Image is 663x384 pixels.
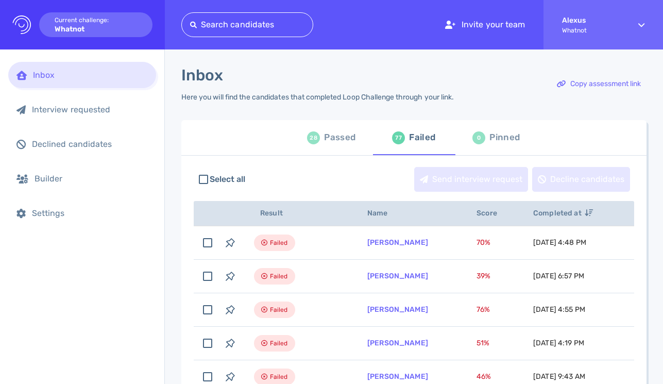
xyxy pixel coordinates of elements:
[270,371,288,383] span: Failed
[367,209,399,218] span: Name
[477,209,508,218] span: Score
[409,130,435,145] div: Failed
[367,339,428,347] a: [PERSON_NAME]
[532,167,630,192] button: Decline candidates
[270,337,288,349] span: Failed
[489,130,520,145] div: Pinned
[324,130,355,145] div: Passed
[270,270,288,282] span: Failed
[533,372,585,381] span: [DATE] 9:43 AM
[477,305,490,314] span: 76 %
[367,372,428,381] a: [PERSON_NAME]
[533,209,593,218] span: Completed at
[551,72,647,96] button: Copy assessment link
[533,339,584,347] span: [DATE] 4:19 PM
[533,238,586,247] span: [DATE] 4:48 PM
[242,201,355,226] th: Result
[414,167,528,192] button: Send interview request
[415,168,528,191] div: Send interview request
[367,238,428,247] a: [PERSON_NAME]
[477,272,490,280] span: 39 %
[35,174,148,183] div: Builder
[533,305,585,314] span: [DATE] 4:55 PM
[32,105,148,114] div: Interview requested
[181,93,454,102] div: Here you will find the candidates that completed Loop Challenge through your link.
[210,173,246,186] span: Select all
[533,168,630,191] div: Decline candidates
[392,131,405,144] div: 77
[552,72,646,96] div: Copy assessment link
[367,272,428,280] a: [PERSON_NAME]
[32,139,148,149] div: Declined candidates
[32,208,148,218] div: Settings
[477,238,490,247] span: 70 %
[270,304,288,316] span: Failed
[472,131,485,144] div: 0
[33,70,148,80] div: Inbox
[477,372,491,381] span: 46 %
[270,237,288,249] span: Failed
[367,305,428,314] a: [PERSON_NAME]
[562,16,620,25] strong: Alexus
[477,339,489,347] span: 51 %
[533,272,584,280] span: [DATE] 6:57 PM
[307,131,320,144] div: 28
[181,66,223,85] h1: Inbox
[562,27,620,34] span: Whatnot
